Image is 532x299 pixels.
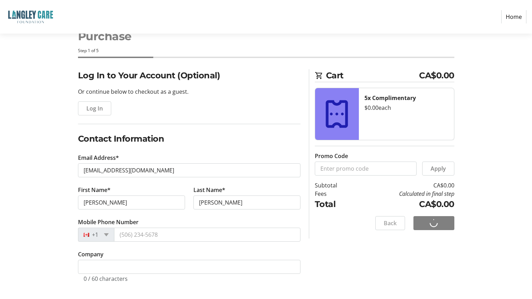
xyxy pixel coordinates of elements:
[315,162,417,176] input: Enter promo code
[78,101,111,115] button: Log In
[315,198,355,211] td: Total
[355,190,454,198] td: Calculated in final step
[78,186,111,194] label: First Name*
[431,164,446,173] span: Apply
[78,87,300,96] p: Or continue below to checkout as a guest.
[355,198,454,211] td: CA$0.00
[364,104,448,112] div: $0.00 each
[6,3,55,31] img: Langley Care Foundation 's Logo
[419,69,454,82] span: CA$0.00
[315,181,355,190] td: Subtotal
[422,162,454,176] button: Apply
[78,69,300,82] h2: Log In to Your Account (Optional)
[315,190,355,198] td: Fees
[326,69,419,82] span: Cart
[501,10,526,23] a: Home
[315,152,348,160] label: Promo Code
[78,154,119,162] label: Email Address*
[78,250,104,258] label: Company
[355,181,454,190] td: CA$0.00
[114,228,300,242] input: (506) 234-5678
[86,104,103,113] span: Log In
[78,28,454,45] h1: Purchase
[78,48,454,54] div: Step 1 of 5
[193,186,225,194] label: Last Name*
[78,218,139,226] label: Mobile Phone Number
[78,133,300,145] h2: Contact Information
[364,94,416,102] strong: 5x Complimentary
[84,275,128,283] tr-character-limit: 0 / 60 characters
